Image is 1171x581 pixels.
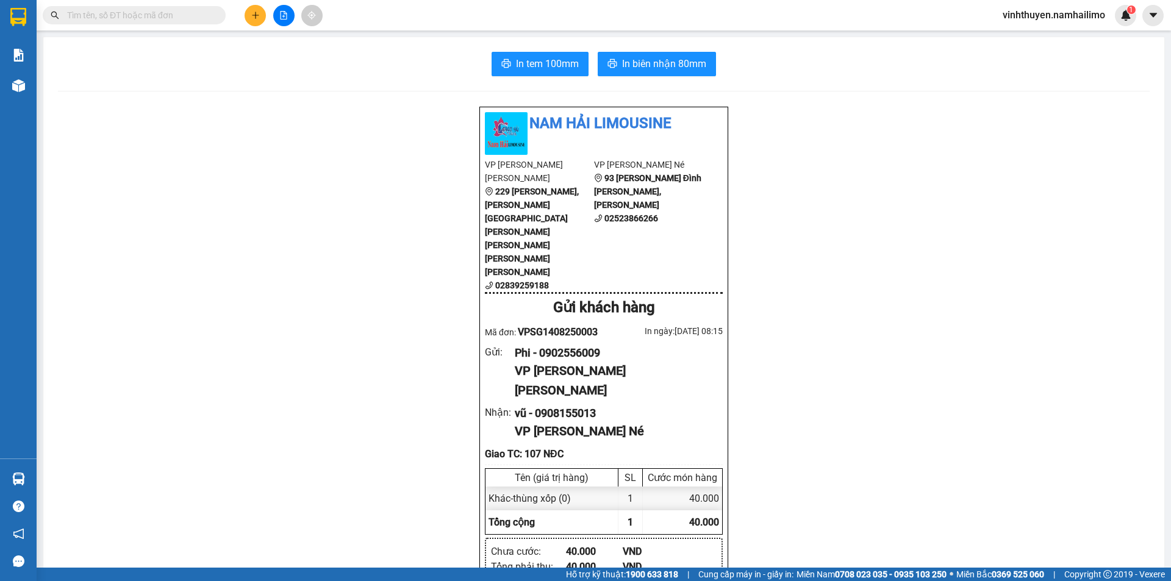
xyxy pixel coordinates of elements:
[13,555,24,567] span: message
[485,296,723,319] div: Gửi khách hàng
[594,173,701,210] b: 93 [PERSON_NAME] Đình [PERSON_NAME], [PERSON_NAME]
[594,214,603,223] span: phone
[566,559,623,574] div: 40.000
[1053,568,1055,581] span: |
[993,7,1115,23] span: vinhthuyen.namhailimo
[598,52,716,76] button: printerIn biên nhận 80mm
[492,52,589,76] button: printerIn tem 100mm
[485,281,493,290] span: phone
[689,516,719,528] span: 40.000
[273,5,295,26] button: file-add
[491,544,566,559] div: Chưa cước :
[12,472,25,485] img: warehouse-icon
[626,569,678,579] strong: 1900 633 818
[67,9,211,22] input: Tìm tên, số ĐT hoặc mã đơn
[515,344,713,362] div: Phi - 0902556009
[501,59,511,70] span: printer
[10,8,26,26] img: logo-vxr
[515,422,713,441] div: VP [PERSON_NAME] Né
[646,472,719,483] div: Cước món hàng
[628,516,633,528] span: 1
[13,528,24,540] span: notification
[797,568,947,581] span: Miền Nam
[623,559,679,574] div: VND
[516,56,579,71] span: In tem 100mm
[1142,5,1164,26] button: caret-down
[485,187,493,196] span: environment
[485,112,528,155] img: logo.jpg
[485,405,515,420] div: Nhận :
[618,487,643,510] div: 1
[307,11,316,20] span: aim
[1120,10,1131,21] img: icon-new-feature
[622,56,706,71] span: In biên nhận 80mm
[835,569,947,579] strong: 0708 023 035 - 0935 103 250
[594,158,703,171] li: VP [PERSON_NAME] Né
[698,568,793,581] span: Cung cấp máy in - giấy in:
[594,174,603,182] span: environment
[489,493,571,504] span: Khác - thùng xốp (0)
[566,568,678,581] span: Hỗ trợ kỹ thuật:
[12,49,25,62] img: solution-icon
[51,11,59,20] span: search
[518,326,598,338] span: VPSG1408250003
[621,472,639,483] div: SL
[956,568,1044,581] span: Miền Bắc
[992,569,1044,579] strong: 0369 525 060
[604,324,723,338] div: In ngày: [DATE] 08:15
[485,446,723,462] div: Giao TC: 107 NĐC
[489,516,535,528] span: Tổng cộng
[251,11,260,20] span: plus
[604,213,658,223] b: 02523866266
[13,501,24,512] span: question-circle
[687,568,689,581] span: |
[1127,5,1136,14] sup: 1
[643,487,722,510] div: 40.000
[12,79,25,92] img: warehouse-icon
[485,112,723,135] li: Nam Hải Limousine
[515,405,713,422] div: vũ - 0908155013
[515,362,713,400] div: VP [PERSON_NAME] [PERSON_NAME]
[1103,570,1112,579] span: copyright
[485,344,515,360] div: Gửi :
[489,472,615,483] div: Tên (giá trị hàng)
[623,544,679,559] div: VND
[566,544,623,559] div: 40.000
[279,11,288,20] span: file-add
[301,5,323,26] button: aim
[950,572,953,577] span: ⚪️
[495,280,549,290] b: 02839259188
[1129,5,1133,14] span: 1
[485,187,579,277] b: 229 [PERSON_NAME], [PERSON_NAME][GEOGRAPHIC_DATA][PERSON_NAME][PERSON_NAME][PERSON_NAME][PERSON_N...
[485,324,604,340] div: Mã đơn:
[607,59,617,70] span: printer
[1148,10,1159,21] span: caret-down
[245,5,266,26] button: plus
[485,158,594,185] li: VP [PERSON_NAME] [PERSON_NAME]
[491,559,566,574] div: Tổng phải thu :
